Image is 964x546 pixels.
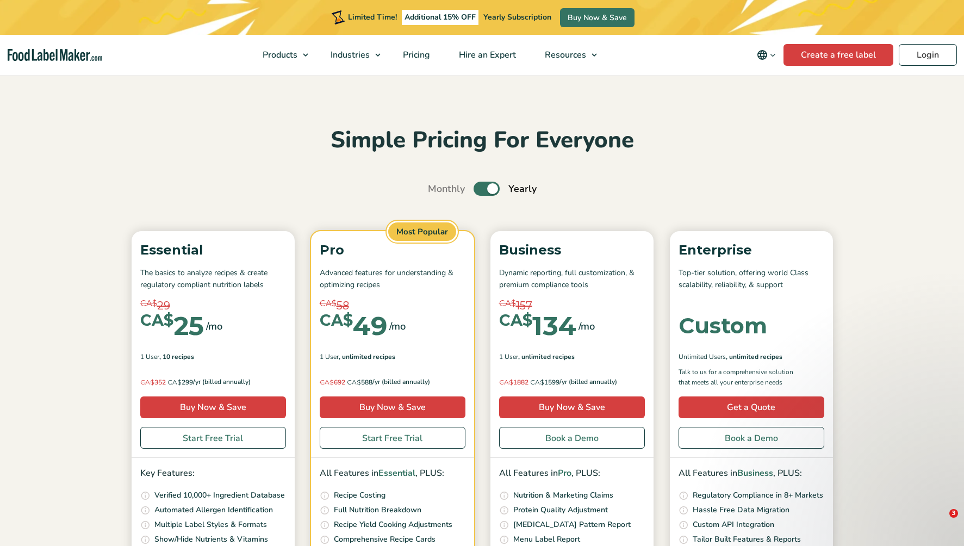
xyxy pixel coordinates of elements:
p: Talk to us for a comprehensive solution that meets all your enterprise needs [679,367,804,388]
span: CA$ [320,297,337,310]
span: , Unlimited Recipes [518,352,575,362]
p: Hassle Free Data Migration [693,504,789,516]
a: Buy Now & Save [499,396,645,418]
button: Change language [749,44,783,66]
p: Top-tier solution, offering world Class scalability, reliability, & support [679,267,824,291]
span: 299 [140,377,193,388]
a: Buy Now & Save [320,396,465,418]
span: 1599 [499,377,559,388]
a: Book a Demo [499,427,645,449]
span: Yearly Subscription [483,12,551,22]
p: Custom API Integration [693,519,774,531]
span: Essential [378,467,415,479]
span: /yr (billed annually) [372,377,430,388]
p: Show/Hide Nutrients & Vitamins [154,533,268,545]
p: Automated Allergen Identification [154,504,273,516]
p: Comprehensive Recipe Cards [334,533,436,545]
p: Nutrition & Marketing Claims [513,489,613,501]
a: Start Free Trial [140,427,286,449]
div: 49 [320,313,387,339]
a: Products [248,35,314,75]
span: Pro [558,467,571,479]
span: CA$ [167,378,182,386]
span: Yearly [508,182,537,196]
span: CA$ [499,313,532,328]
p: Full Nutrition Breakdown [334,504,421,516]
span: /mo [389,319,406,334]
p: Key Features: [140,467,286,481]
span: Hire an Expert [456,49,517,61]
span: , Unlimited Recipes [339,352,395,362]
span: 58 [337,297,349,314]
p: Tailor Built Features & Reports [693,533,801,545]
div: Custom [679,315,767,337]
p: The basics to analyze recipes & create regulatory compliant nutrition labels [140,267,286,291]
del: 1882 [499,378,528,387]
span: , 10 Recipes [159,352,194,362]
a: Buy Now & Save [140,396,286,418]
span: CA$ [140,297,157,310]
p: Business [499,240,645,260]
span: CA$ [347,378,361,386]
span: , Unlimited Recipes [726,352,782,362]
span: Unlimited Users [679,352,726,362]
div: 134 [499,313,576,339]
span: /mo [206,319,222,334]
span: 1 User [320,352,339,362]
span: CA$ [320,313,353,328]
span: CA$ [140,378,154,386]
span: /yr (billed annually) [559,377,617,388]
a: Start Free Trial [320,427,465,449]
span: 588 [320,377,372,388]
span: Industries [327,49,371,61]
div: 25 [140,313,204,339]
a: Get a Quote [679,396,824,418]
a: Industries [316,35,386,75]
span: 3 [949,509,958,518]
p: Essential [140,240,286,260]
del: 692 [320,378,345,387]
span: /mo [579,319,595,334]
p: All Features in , PLUS: [320,467,465,481]
label: Toggle [474,182,500,196]
span: Products [259,49,298,61]
a: Login [899,44,957,66]
p: [MEDICAL_DATA] Pattern Report [513,519,631,531]
p: All Features in , PLUS: [499,467,645,481]
span: 1 User [499,352,518,362]
a: Resources [531,35,602,75]
span: CA$ [140,313,173,328]
p: All Features in , PLUS: [679,467,824,481]
a: Create a free label [783,44,893,66]
span: 29 [157,297,170,314]
span: Limited Time! [348,12,397,22]
p: Dynamic reporting, full customization, & premium compliance tools [499,267,645,291]
p: Menu Label Report [513,533,580,545]
iframe: Intercom live chat [927,509,953,535]
span: Monthly [428,182,465,196]
span: Pricing [400,49,431,61]
span: Business [737,467,773,479]
p: Recipe Yield Cooking Adjustments [334,519,452,531]
p: Protein Quality Adjustment [513,504,608,516]
span: CA$ [499,378,513,386]
a: Hire an Expert [445,35,528,75]
span: /yr (billed annually) [193,377,251,388]
p: Advanced features for understanding & optimizing recipes [320,267,465,291]
del: 352 [140,378,166,387]
span: 1 User [140,352,159,362]
a: Food Label Maker homepage [8,49,102,61]
span: Resources [542,49,587,61]
a: Book a Demo [679,427,824,449]
p: Verified 10,000+ Ingredient Database [154,489,285,501]
a: Pricing [389,35,442,75]
span: CA$ [530,378,544,386]
p: Multiple Label Styles & Formats [154,519,267,531]
span: CA$ [499,297,516,310]
span: Most Popular [387,221,458,243]
p: Recipe Costing [334,489,385,501]
span: Additional 15% OFF [402,10,478,25]
h2: Simple Pricing For Everyone [126,126,838,156]
span: CA$ [320,378,334,386]
p: Regulatory Compliance in 8+ Markets [693,489,823,501]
